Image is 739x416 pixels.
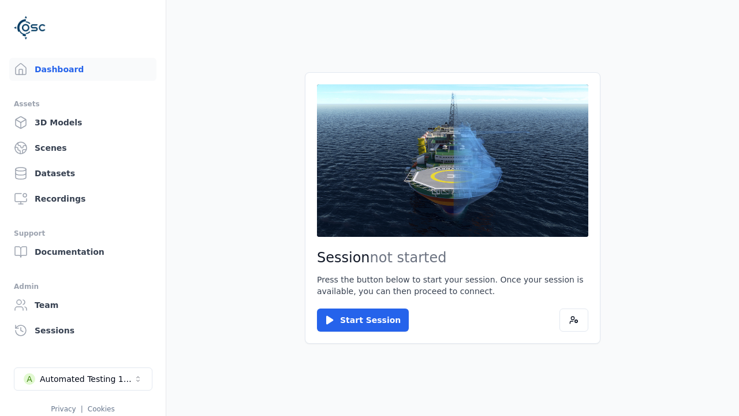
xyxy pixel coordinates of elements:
a: Datasets [9,162,156,185]
a: Scenes [9,136,156,159]
a: Cookies [88,405,115,413]
a: Team [9,294,156,317]
span: | [81,405,83,413]
a: 3D Models [9,111,156,134]
div: Support [14,226,152,240]
div: Automated Testing 1 - Playwright [40,373,133,385]
h2: Session [317,248,588,267]
a: Privacy [51,405,76,413]
p: Press the button below to start your session. Once your session is available, you can then procee... [317,274,588,297]
a: Recordings [9,187,156,210]
a: Dashboard [9,58,156,81]
a: Documentation [9,240,156,263]
button: Select a workspace [14,367,152,391]
div: Admin [14,280,152,294]
img: Logo [14,12,46,44]
div: Assets [14,97,152,111]
div: A [24,373,35,385]
a: Sessions [9,319,156,342]
button: Start Session [317,309,409,332]
span: not started [370,250,447,266]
